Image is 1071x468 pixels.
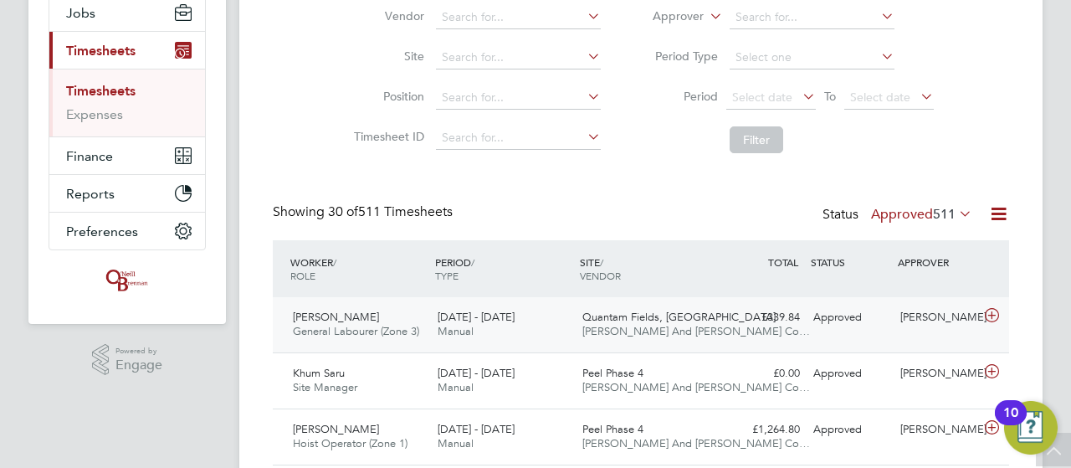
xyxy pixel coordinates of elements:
span: [PERSON_NAME] [293,310,379,324]
span: Finance [66,148,113,164]
div: Approved [807,304,894,332]
div: Showing [273,203,456,221]
div: Timesheets [49,69,205,136]
div: [PERSON_NAME] [894,416,981,444]
span: Quantam Fields, [GEOGRAPHIC_DATA] [582,310,776,324]
span: [DATE] - [DATE] [438,310,515,324]
span: 511 Timesheets [328,203,453,220]
input: Search for... [436,126,601,150]
span: 30 of [328,203,358,220]
span: Jobs [66,5,95,21]
span: TOTAL [768,255,798,269]
label: Approved [871,206,972,223]
span: VENDOR [580,269,621,282]
span: [PERSON_NAME] And [PERSON_NAME] Co… [582,324,810,338]
span: [PERSON_NAME] And [PERSON_NAME] Co… [582,380,810,394]
span: Peel Phase 4 [582,366,643,380]
span: [PERSON_NAME] [293,422,379,436]
button: Reports [49,175,205,212]
div: [PERSON_NAME] [894,304,981,332]
div: Approved [807,416,894,444]
span: [DATE] - [DATE] [438,422,515,436]
label: Period Type [643,49,718,64]
span: / [471,255,474,269]
div: 10 [1003,413,1018,435]
button: Open Resource Center, 10 new notifications [1004,401,1058,455]
input: Select one [730,46,894,69]
div: WORKER [286,247,431,291]
div: STATUS [807,247,894,277]
span: ROLE [290,269,315,282]
span: 511 [933,206,956,223]
div: APPROVER [894,247,981,277]
span: To [819,85,841,107]
label: Vendor [349,8,424,23]
span: Powered by [115,344,162,358]
label: Timesheet ID [349,129,424,144]
a: Go to home page [49,267,206,294]
div: £0.00 [720,360,807,388]
span: Preferences [66,224,138,239]
label: Position [349,89,424,104]
div: PERIOD [431,247,576,291]
span: / [333,255,336,269]
input: Search for... [730,6,894,29]
label: Approver [628,8,704,25]
span: Engage [115,358,162,373]
span: [PERSON_NAME] And [PERSON_NAME] Co… [582,436,810,450]
span: Manual [438,380,474,394]
button: Finance [49,137,205,174]
span: / [600,255,603,269]
span: [DATE] - [DATE] [438,366,515,380]
div: £1,264.80 [720,416,807,444]
span: Select date [732,90,792,105]
img: oneillandbrennan-logo-retina.png [103,267,151,294]
span: Manual [438,436,474,450]
span: Site Manager [293,380,357,394]
span: Khum Saru [293,366,345,380]
span: Hoist Operator (Zone 1) [293,436,407,450]
div: SITE [576,247,720,291]
span: General Labourer (Zone 3) [293,324,419,338]
button: Timesheets [49,32,205,69]
div: [PERSON_NAME] [894,360,981,388]
button: Filter [730,126,783,153]
div: Approved [807,360,894,388]
button: Preferences [49,213,205,249]
div: Status [822,203,976,227]
a: Timesheets [66,83,136,99]
span: Reports [66,186,115,202]
div: £339.84 [720,304,807,332]
a: Powered byEngage [92,344,163,376]
span: Peel Phase 4 [582,422,643,436]
span: Select date [850,90,910,105]
input: Search for... [436,46,601,69]
input: Search for... [436,6,601,29]
span: TYPE [435,269,459,282]
label: Period [643,89,718,104]
span: Manual [438,324,474,338]
span: Timesheets [66,43,136,59]
a: Expenses [66,106,123,122]
label: Site [349,49,424,64]
input: Search for... [436,86,601,110]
